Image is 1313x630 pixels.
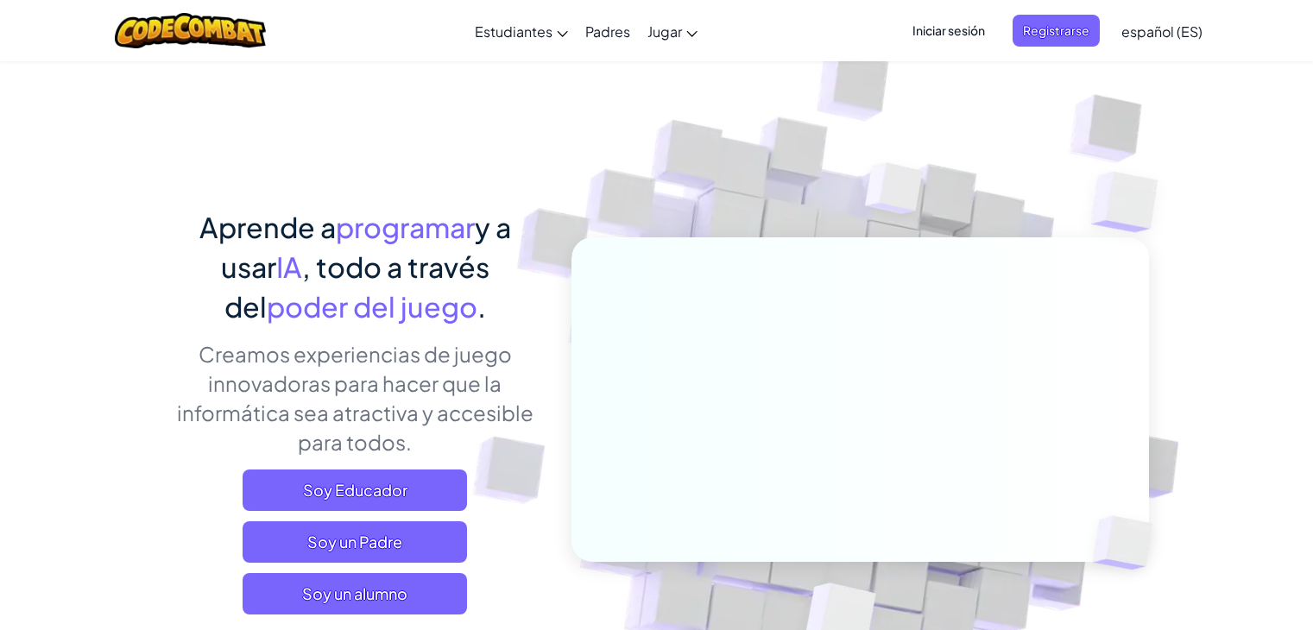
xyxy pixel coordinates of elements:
a: Padres [577,8,639,54]
span: poder del juego [267,289,477,324]
a: Estudiantes [466,8,577,54]
a: Jugar [639,8,706,54]
a: español (ES) [1113,8,1211,54]
p: Creamos experiencias de juego innovadoras para hacer que la informática sea atractiva y accesible... [165,339,546,457]
span: Jugar [647,22,682,41]
span: Aprende a [199,210,336,244]
img: Overlap cubes [832,129,956,257]
button: Registrarse [1013,15,1100,47]
span: programar [336,210,475,244]
a: Soy Educador [243,469,467,511]
a: Soy un Padre [243,521,467,563]
img: Overlap cubes [1057,129,1206,275]
span: español (ES) [1121,22,1203,41]
span: Estudiantes [475,22,552,41]
span: , todo a través del [224,249,489,324]
span: . [477,289,486,324]
button: Soy un alumno [243,573,467,614]
img: Overlap cubes [1064,480,1193,606]
img: CodeCombat logo [115,13,266,48]
span: IA [276,249,302,284]
button: Iniciar sesión [902,15,995,47]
